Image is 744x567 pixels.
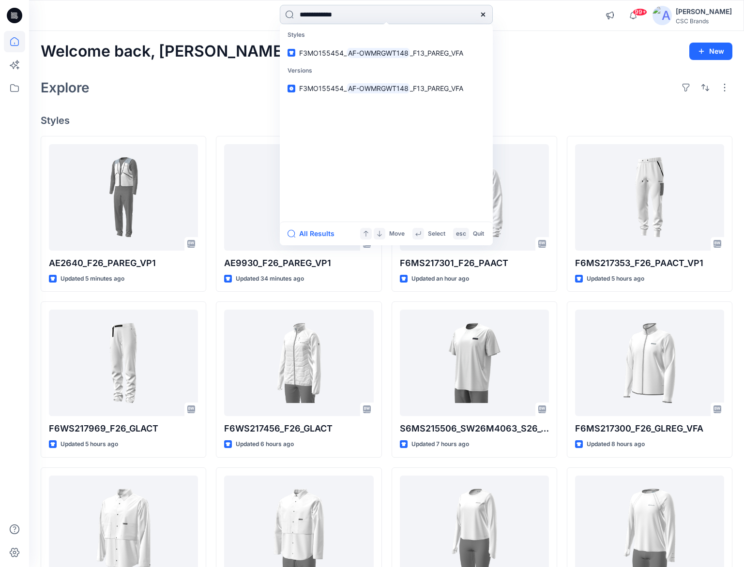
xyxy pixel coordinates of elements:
[61,274,124,284] p: Updated 5 minutes ago
[428,229,445,239] p: Select
[473,229,484,239] p: Quit
[49,422,198,435] p: F6WS217969_F26_GLACT
[224,310,373,416] a: F6WS217456_F26_GLACT
[282,79,491,97] a: F3MO155454_AF-OWMRGWT148_F13_PAREG_VFA
[224,144,373,251] a: AE9930_F26_PAREG_VP1
[49,310,198,416] a: F6WS217969_F26_GLACT
[224,256,373,270] p: AE9930_F26_PAREG_VP1
[282,44,491,62] a: F3MO155454_AF-OWMRGWT148_F13_PAREG_VFA
[236,439,294,449] p: Updated 6 hours ago
[299,49,347,57] span: F3MO155454_
[575,256,724,270] p: F6MS217353_F26_PAACT_VP1
[282,26,491,44] p: Styles
[61,439,118,449] p: Updated 5 hours ago
[456,229,466,239] p: esc
[389,229,405,239] p: Move
[236,274,304,284] p: Updated 34 minutes ago
[400,310,549,416] a: S6MS215506_SW26M4063_S26_GLREL_VFA
[676,6,732,17] div: [PERSON_NAME]
[288,228,341,239] button: All Results
[49,144,198,251] a: AE2640_F26_PAREG_VP1
[49,256,198,270] p: AE2640_F26_PAREG_VP1
[41,80,90,95] h2: Explore
[575,310,724,416] a: F6MS217300_F26_GLREG_VFA
[282,62,491,80] p: Versions
[676,17,732,25] div: CSC Brands
[633,8,647,16] span: 99+
[224,422,373,435] p: F6WS217456_F26_GLACT
[41,43,288,60] h2: Welcome back, [PERSON_NAME]
[400,256,549,270] p: F6MS217301_F26_PAACT
[411,439,469,449] p: Updated 7 hours ago
[575,422,724,435] p: F6MS217300_F26_GLREG_VFA
[410,84,463,92] span: _F13_PAREG_VFA
[410,49,463,57] span: _F13_PAREG_VFA
[653,6,672,25] img: avatar
[41,115,732,126] h4: Styles
[587,274,644,284] p: Updated 5 hours ago
[411,274,469,284] p: Updated an hour ago
[347,47,410,59] mark: AF-OWMRGWT148
[400,422,549,435] p: S6MS215506_SW26M4063_S26_GLREL_VFA
[587,439,645,449] p: Updated 8 hours ago
[347,83,410,94] mark: AF-OWMRGWT148
[575,144,724,251] a: F6MS217353_F26_PAACT_VP1
[689,43,732,60] button: New
[299,84,347,92] span: F3MO155454_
